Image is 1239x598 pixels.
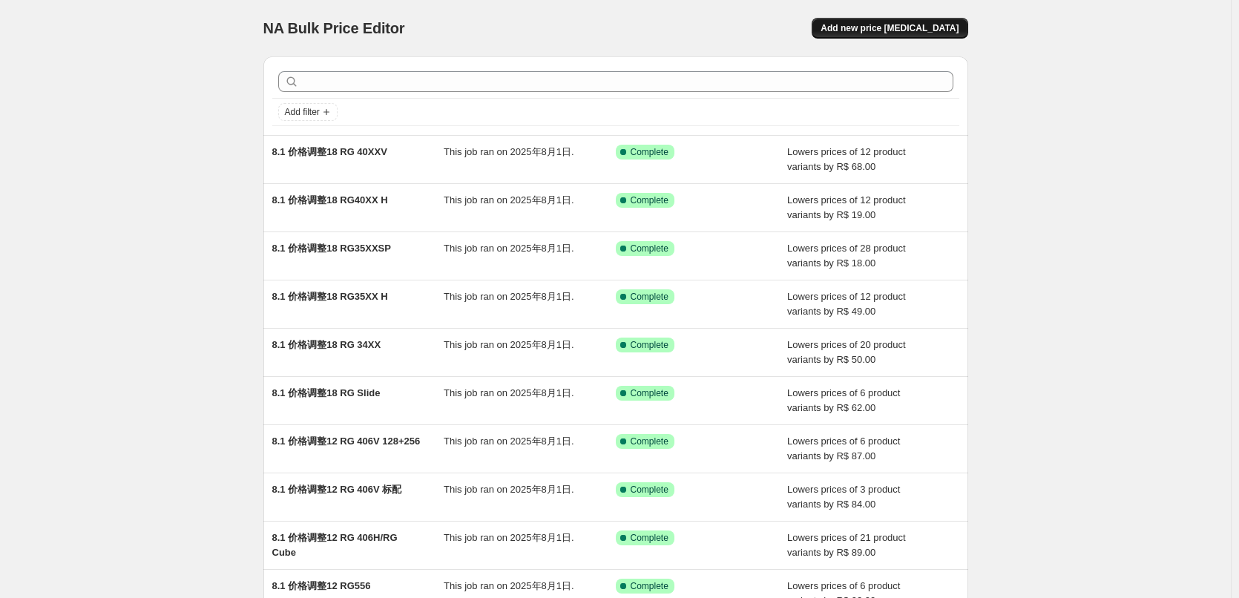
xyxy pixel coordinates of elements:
[272,339,381,350] span: 8.1 价格调整18 RG 34XX
[787,146,906,172] span: Lowers prices of 12 product variants by R$ 68.00
[787,339,906,365] span: Lowers prices of 20 product variants by R$ 50.00
[787,194,906,220] span: Lowers prices of 12 product variants by R$ 19.00
[787,532,906,558] span: Lowers prices of 21 product variants by R$ 89.00
[444,243,574,254] span: This job ran on 2025年8月1日.
[272,194,388,206] span: 8.1 价格调整18 RG40XX H
[285,106,320,118] span: Add filter
[787,387,900,413] span: Lowers prices of 6 product variants by R$ 62.00
[272,146,387,157] span: 8.1 价格调整18 RG 40XXV
[278,103,338,121] button: Add filter
[631,580,668,592] span: Complete
[821,22,959,34] span: Add new price [MEDICAL_DATA]
[272,243,391,254] span: 8.1 价格调整18 RG35XXSP
[812,18,967,39] button: Add new price [MEDICAL_DATA]
[631,532,668,544] span: Complete
[631,484,668,496] span: Complete
[263,20,405,36] span: NA Bulk Price Editor
[787,243,906,269] span: Lowers prices of 28 product variants by R$ 18.00
[631,436,668,447] span: Complete
[444,580,574,591] span: This job ran on 2025年8月1日.
[272,291,388,302] span: 8.1 价格调整18 RG35XX H
[444,194,574,206] span: This job ran on 2025年8月1日.
[444,291,574,302] span: This job ran on 2025年8月1日.
[444,339,574,350] span: This job ran on 2025年8月1日.
[631,146,668,158] span: Complete
[444,436,574,447] span: This job ran on 2025年8月1日.
[444,484,574,495] span: This job ran on 2025年8月1日.
[272,387,381,398] span: 8.1 价格调整18 RG Slide
[787,291,906,317] span: Lowers prices of 12 product variants by R$ 49.00
[444,532,574,543] span: This job ran on 2025年8月1日.
[631,194,668,206] span: Complete
[444,146,574,157] span: This job ran on 2025年8月1日.
[631,339,668,351] span: Complete
[631,387,668,399] span: Complete
[272,580,371,591] span: 8.1 价格调整12 RG556
[787,436,900,461] span: Lowers prices of 6 product variants by R$ 87.00
[787,484,900,510] span: Lowers prices of 3 product variants by R$ 84.00
[272,484,402,495] span: 8.1 价格调整12 RG 406V 标配
[631,291,668,303] span: Complete
[272,532,398,558] span: 8.1 价格调整12 RG 406H/RG Cube
[272,436,421,447] span: 8.1 价格调整12 RG 406V 128+256
[444,387,574,398] span: This job ran on 2025年8月1日.
[631,243,668,254] span: Complete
